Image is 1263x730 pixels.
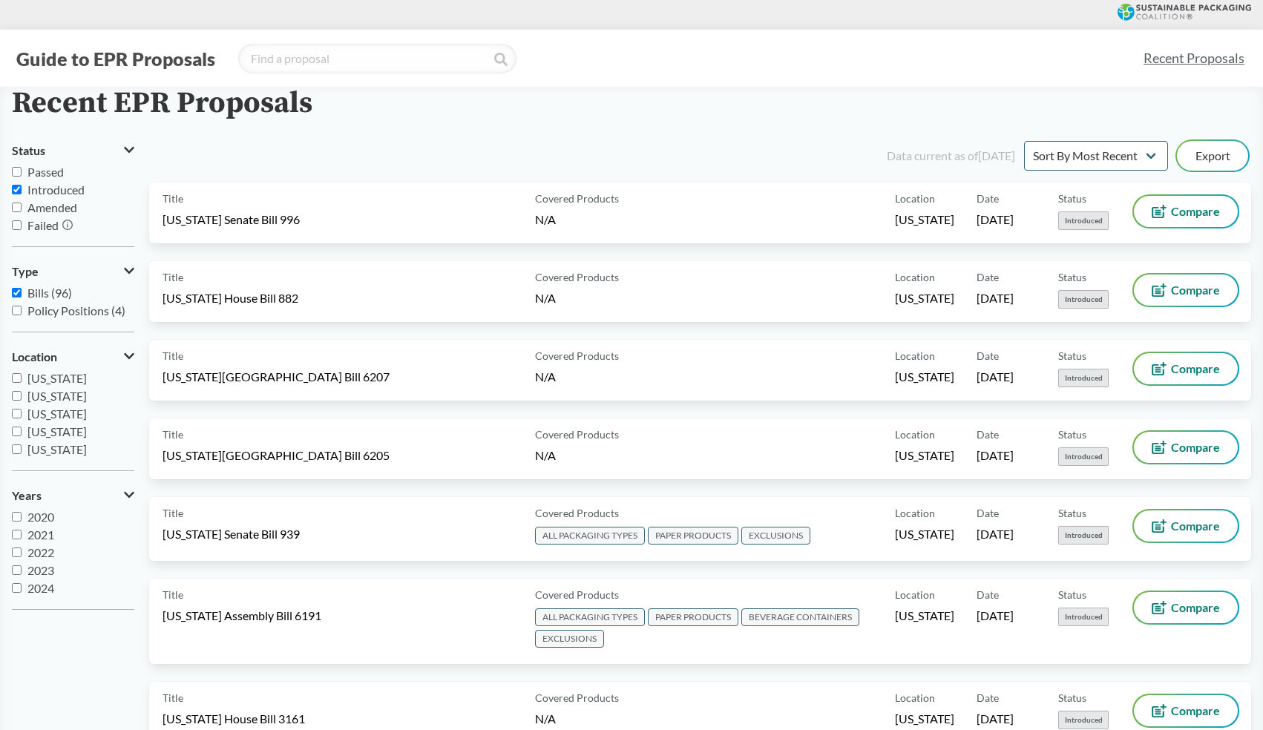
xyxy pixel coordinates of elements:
span: Covered Products [535,348,619,364]
span: Location [895,427,935,442]
span: Introduced [27,182,85,197]
button: Compare [1134,353,1238,384]
span: Date [977,269,999,285]
span: Date [977,587,999,602]
span: [DATE] [977,369,1014,385]
span: Compare [1171,363,1220,375]
span: [DATE] [977,526,1014,542]
button: Compare [1134,695,1238,726]
span: Introduced [1058,290,1109,309]
span: Compare [1171,205,1220,217]
span: [US_STATE][GEOGRAPHIC_DATA] Bill 6205 [163,447,390,464]
button: Compare [1134,592,1238,623]
button: Compare [1134,274,1238,306]
span: [US_STATE] [895,290,954,306]
button: Compare [1134,510,1238,542]
input: [US_STATE] [12,427,22,436]
span: [US_STATE] [895,608,954,624]
span: EXCLUSIONS [535,630,604,648]
span: 2023 [27,563,54,577]
span: Covered Products [535,690,619,706]
span: Covered Products [535,269,619,285]
input: 2022 [12,547,22,557]
span: Date [977,348,999,364]
span: ALL PACKAGING TYPES [535,608,645,626]
span: Introduced [1058,211,1109,230]
span: Location [12,350,57,364]
span: Bills (96) [27,286,72,300]
button: Compare [1134,432,1238,463]
span: [US_STATE] Senate Bill 996 [163,211,300,228]
span: Status [1058,505,1086,521]
span: [US_STATE] [27,407,87,421]
span: [DATE] [977,447,1014,464]
span: Title [163,191,183,206]
a: Recent Proposals [1137,42,1251,75]
span: Location [895,587,935,602]
span: Compare [1171,520,1220,532]
span: [US_STATE] House Bill 3161 [163,711,305,727]
span: Covered Products [535,191,619,206]
button: Status [12,138,134,163]
span: Introduced [1058,608,1109,626]
button: Compare [1134,196,1238,227]
span: [DATE] [977,608,1014,624]
div: Data current as of [DATE] [887,147,1015,165]
span: [DATE] [977,211,1014,228]
span: [US_STATE] [895,447,954,464]
input: Find a proposal [238,44,516,73]
span: Location [895,348,935,364]
span: Amended [27,200,77,214]
button: Type [12,259,134,284]
input: 2020 [12,512,22,522]
span: N/A [535,711,556,726]
input: [US_STATE] [12,409,22,418]
input: Introduced [12,185,22,194]
button: Export [1177,141,1248,171]
span: PAPER PRODUCTS [648,608,738,626]
span: [DATE] [977,711,1014,727]
span: Years [12,489,42,502]
input: 2023 [12,565,22,575]
span: Introduced [1058,711,1109,729]
span: PAPER PRODUCTS [648,527,738,545]
span: N/A [535,448,556,462]
span: N/A [535,291,556,305]
span: 2020 [27,510,54,524]
span: Status [1058,348,1086,364]
span: Status [1058,191,1086,206]
span: BEVERAGE CONTAINERS [741,608,859,626]
span: Location [895,269,935,285]
span: Introduced [1058,526,1109,545]
span: [US_STATE][GEOGRAPHIC_DATA] Bill 6207 [163,369,390,385]
span: [US_STATE] [27,442,87,456]
span: Compare [1171,441,1220,453]
span: 2022 [27,545,54,559]
span: Title [163,587,183,602]
span: Compare [1171,705,1220,717]
span: [US_STATE] [895,526,954,542]
span: Title [163,505,183,521]
span: Compare [1171,284,1220,296]
input: [US_STATE] [12,391,22,401]
span: [US_STATE] [27,389,87,403]
span: Date [977,505,999,521]
span: Covered Products [535,427,619,442]
span: Passed [27,165,64,179]
span: Introduced [1058,447,1109,466]
span: Title [163,348,183,364]
h2: Recent EPR Proposals [12,87,312,120]
span: Status [1058,269,1086,285]
span: Location [895,505,935,521]
span: [US_STATE] [895,369,954,385]
span: Location [895,191,935,206]
span: Status [1058,690,1086,706]
span: 2024 [27,581,54,595]
span: [US_STATE] Senate Bill 939 [163,526,300,542]
input: [US_STATE] [12,373,22,383]
span: Covered Products [535,505,619,521]
input: Failed [12,220,22,230]
button: Location [12,344,134,369]
span: [US_STATE] [27,424,87,438]
span: EXCLUSIONS [741,527,810,545]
